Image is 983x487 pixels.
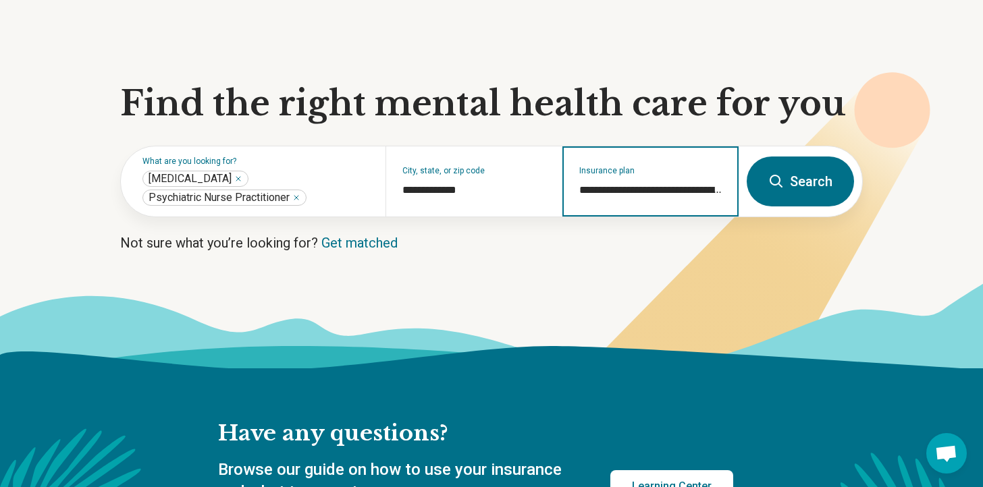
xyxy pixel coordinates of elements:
p: Not sure what you’re looking for? [120,233,863,252]
label: What are you looking for? [142,157,369,165]
span: [MEDICAL_DATA] [149,172,232,185]
h2: Have any questions? [218,420,733,448]
div: Psychiatric Nurse Practitioner [142,190,307,206]
button: Psychiatric Nurse Practitioner [292,194,300,202]
h1: Find the right mental health care for you [120,84,863,124]
div: Psychiatrist [142,171,248,187]
a: Get matched [321,235,398,251]
button: Psychiatrist [234,175,242,183]
button: Search [747,156,854,206]
span: Psychiatric Nurse Practitioner [149,191,290,204]
div: Open chat [926,433,967,474]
